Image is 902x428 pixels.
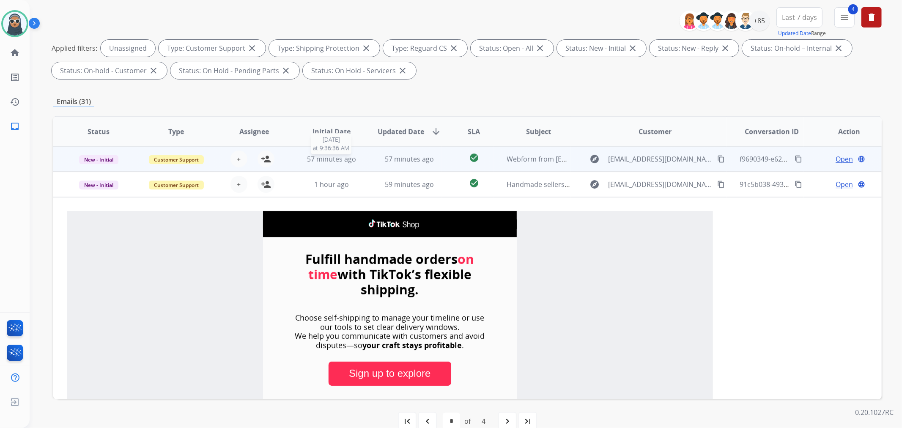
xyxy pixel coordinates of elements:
mat-icon: content_copy [717,181,725,188]
img: 066d200163bb45b4b9385e00cd4cb528~tplv-aphluv4xwc-origin-image.image [369,219,419,229]
mat-icon: history [10,97,20,107]
div: Status: New - Reply [650,40,739,57]
span: Range [778,30,826,37]
div: Status: On Hold - Pending Parts [170,62,299,79]
mat-icon: close [833,43,844,53]
span: + [237,154,241,164]
p: Emails (31) [53,96,94,107]
mat-icon: inbox [10,121,20,132]
span: [EMAIL_ADDRESS][DOMAIN_NAME] [608,154,712,164]
div: Unassigned [101,40,155,57]
mat-icon: home [10,48,20,58]
mat-icon: content_copy [795,155,802,163]
button: + [230,176,247,193]
div: Type: Shipping Protection [269,40,380,57]
span: at 9:36:36 AM [313,144,349,152]
img: avatar [3,12,27,36]
mat-icon: language [858,181,865,188]
div: Status: New - Initial [557,40,646,57]
span: Type [168,126,184,137]
button: Last 7 days [776,7,822,27]
div: Status: On-hold - Customer [52,62,167,79]
div: Type: Reguard CS [383,40,467,57]
mat-icon: person_add [261,154,271,164]
div: Status: On Hold - Servicers [303,62,416,79]
span: Last 7 days [782,16,817,19]
div: Status: On-hold – Internal [742,40,852,57]
span: 57 minutes ago [307,154,356,164]
a: Sign up to explore [329,362,451,386]
mat-icon: close [628,43,638,53]
mat-icon: list_alt [10,72,20,82]
mat-icon: close [148,66,159,76]
span: 1 hour ago [314,180,349,189]
span: New - Initial [79,155,118,164]
mat-icon: close [281,66,291,76]
span: [DATE] [313,135,349,144]
div: of [464,416,471,426]
span: Status [88,126,110,137]
span: Open [836,154,853,164]
b: your craft stays profitable [362,340,462,350]
span: Handmade sellers: TikTok Shop shipping works for you—here’s how [507,180,723,189]
mat-icon: close [535,43,545,53]
mat-icon: person_add [261,179,271,189]
div: +85 [749,11,770,31]
mat-icon: content_copy [717,155,725,163]
mat-icon: navigate_before [422,416,433,426]
div: Choose self-shipping to manage your timeline or use our tools to set clear delivery windows. We h... [290,313,490,350]
span: + [237,179,241,189]
font: on time [308,250,474,283]
span: Subject [526,126,551,137]
mat-icon: arrow_downward [431,126,441,137]
span: New - Initial [79,181,118,189]
mat-icon: first_page [402,416,412,426]
span: [EMAIL_ADDRESS][DOMAIN_NAME] [608,179,712,189]
span: Customer Support [149,181,204,189]
button: + [230,151,247,167]
span: 57 minutes ago [385,154,434,164]
mat-icon: navigate_next [502,416,513,426]
span: Customer [639,126,672,137]
mat-icon: language [858,155,865,163]
span: 91c5b038-4932-4397-a3f0-dd0d135e2091 [740,180,870,189]
mat-icon: content_copy [795,181,802,188]
mat-icon: close [398,66,408,76]
mat-icon: check_circle [469,178,479,188]
span: 4 [848,4,858,14]
mat-icon: menu [839,12,850,22]
mat-icon: delete [866,12,877,22]
button: Updated Date [778,30,811,37]
mat-icon: check_circle [469,153,479,163]
span: Open [836,179,853,189]
span: f9690349-e622-4bd6-9e24-8476db516d1e [740,154,871,164]
span: Conversation ID [745,126,799,137]
b: Fulfill handmade orders with TikTok’s flexible shipping. [305,250,474,298]
mat-icon: last_page [523,416,533,426]
p: Applied filters: [52,43,97,53]
span: Customer Support [149,155,204,164]
mat-icon: explore [589,179,600,189]
span: 59 minutes ago [385,180,434,189]
span: SLA [468,126,480,137]
th: Action [804,117,882,146]
mat-icon: close [720,43,730,53]
div: Status: Open - All [471,40,554,57]
mat-icon: close [247,43,257,53]
mat-icon: close [449,43,459,53]
p: 0.20.1027RC [855,407,894,417]
span: Webform from [EMAIL_ADDRESS][DOMAIN_NAME] on [DATE] [507,154,699,164]
span: Initial Date [313,126,351,137]
mat-icon: explore [589,154,600,164]
span: Updated Date [378,126,424,137]
button: 4 [834,7,855,27]
span: Assignee [239,126,269,137]
mat-icon: close [361,43,371,53]
div: Type: Customer Support [159,40,266,57]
